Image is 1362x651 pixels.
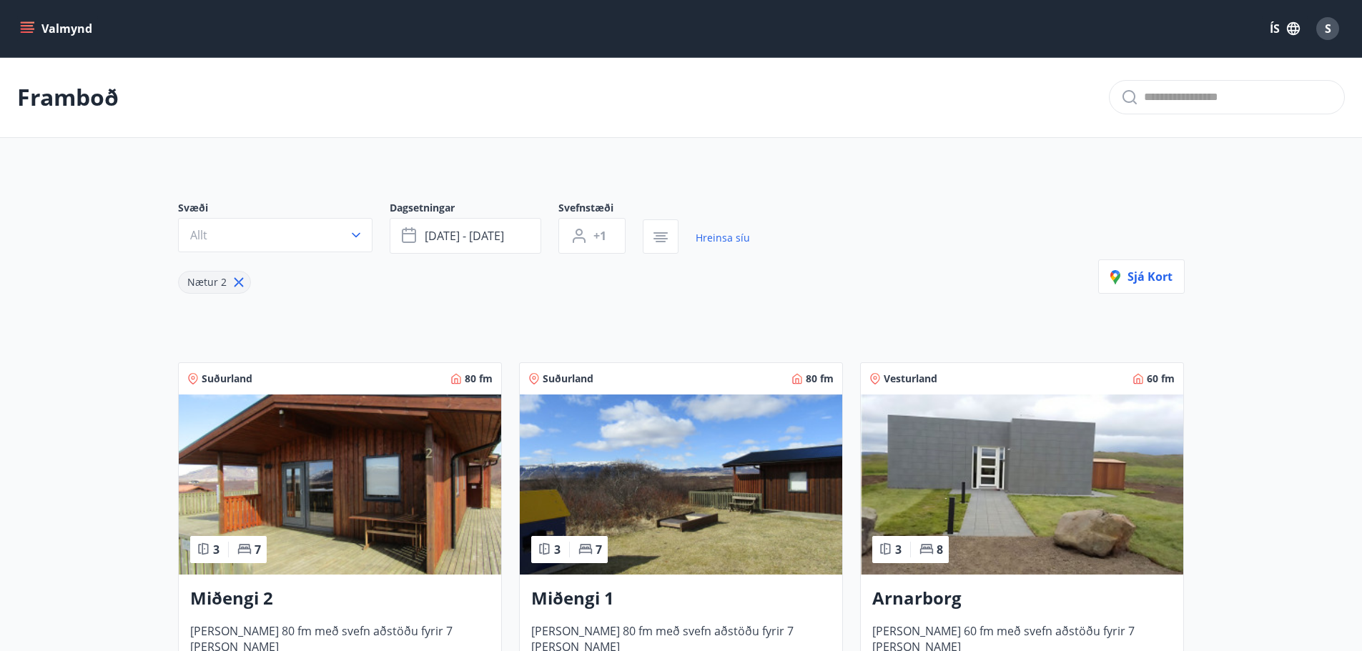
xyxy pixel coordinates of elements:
div: Nætur 2 [178,271,251,294]
span: S [1325,21,1331,36]
span: Allt [190,227,207,243]
span: 3 [213,542,219,557]
button: Sjá kort [1098,259,1185,294]
img: Paella dish [861,394,1183,575]
span: Suðurland [202,372,252,386]
button: [DATE] - [DATE] [390,218,541,254]
span: 80 fm [806,372,834,386]
span: 60 fm [1147,372,1175,386]
span: Sjá kort [1110,269,1173,284]
button: menu [17,16,98,41]
span: Svæði [178,201,390,218]
img: Paella dish [179,394,501,575]
span: Suðurland [543,372,593,386]
span: Nætur 2 [187,275,227,289]
span: 3 [554,542,561,557]
h3: Miðengi 1 [531,586,831,612]
p: Framboð [17,81,119,113]
span: 3 [895,542,902,557]
img: Paella dish [520,394,842,575]
button: ÍS [1262,16,1308,41]
span: 7 [596,542,602,557]
h3: Arnarborg [872,586,1172,612]
span: 7 [255,542,261,557]
span: Dagsetningar [390,201,558,218]
button: Allt [178,218,372,252]
span: 80 fm [465,372,493,386]
button: S [1311,11,1345,46]
h3: Miðengi 2 [190,586,490,612]
span: +1 [593,228,606,244]
span: [DATE] - [DATE] [425,228,504,244]
span: 8 [937,542,943,557]
span: Vesturland [884,372,937,386]
button: +1 [558,218,626,254]
a: Hreinsa síu [696,222,750,254]
span: Svefnstæði [558,201,643,218]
